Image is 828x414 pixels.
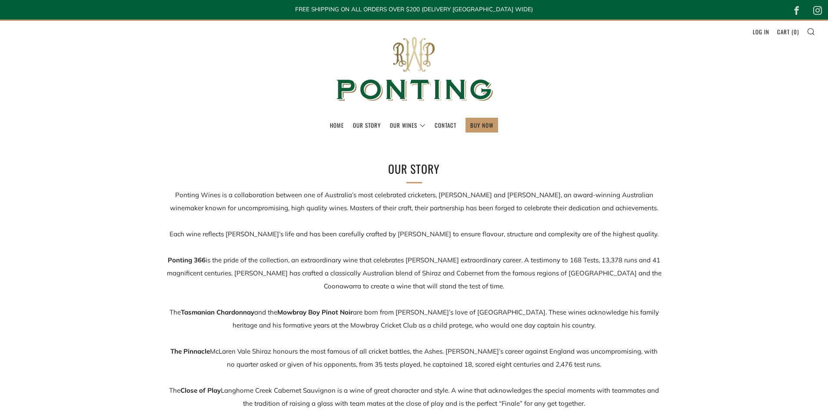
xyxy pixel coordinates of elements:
[181,308,254,316] strong: Tasmanian Chardonnay
[470,118,493,132] a: BUY NOW
[168,256,206,264] strong: Ponting 366
[271,160,558,178] h2: Our Story
[753,25,769,39] a: Log in
[353,118,381,132] a: Our Story
[777,25,799,39] a: Cart (0)
[390,118,426,132] a: Our Wines
[794,27,797,36] span: 0
[277,308,353,316] strong: Mowbray Boy Pinot Noir
[170,347,210,355] strong: The Pinnacle
[327,21,501,118] img: Ponting Wines
[180,386,221,394] strong: Close of Play
[435,118,456,132] a: Contact
[330,118,344,132] a: Home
